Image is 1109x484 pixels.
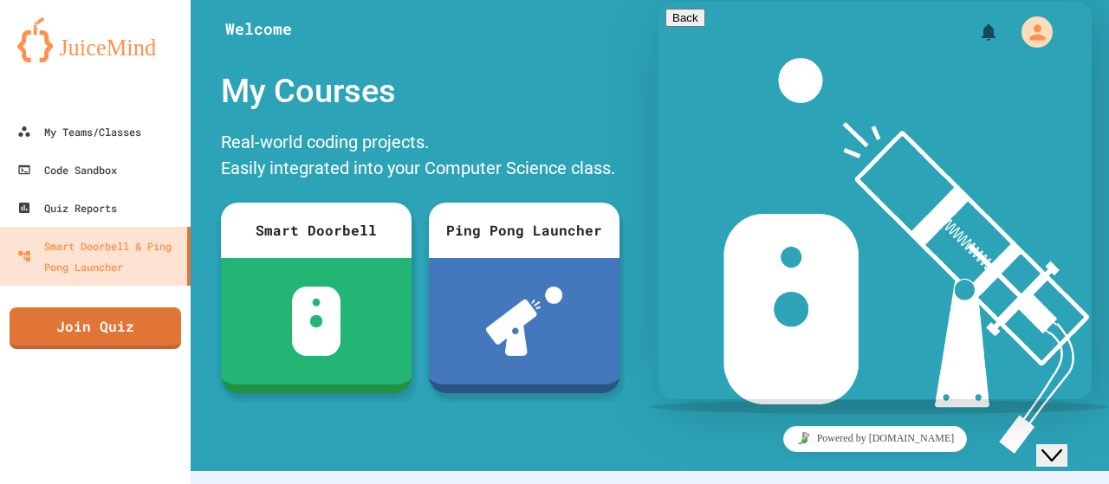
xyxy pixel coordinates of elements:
iframe: chat widget [1036,415,1092,467]
div: Ping Pong Launcher [429,203,619,258]
div: Real-world coding projects. Easily integrated into your Computer Science class. [212,125,628,190]
div: My Courses [212,58,628,125]
div: My Teams/Classes [17,121,141,142]
img: ppl-with-ball.png [486,287,563,356]
img: logo-orange.svg [17,17,173,62]
div: Quiz Reports [17,197,117,218]
div: Smart Doorbell [221,203,412,258]
a: Join Quiz [10,307,181,349]
img: banner-image-my-projects.png [650,58,1109,454]
iframe: chat widget [658,2,1092,399]
div: Code Sandbox [17,159,117,180]
div: Smart Doorbell & Ping Pong Launcher [17,236,180,277]
img: sdb-white.svg [292,287,341,356]
iframe: chat widget [658,419,1092,458]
